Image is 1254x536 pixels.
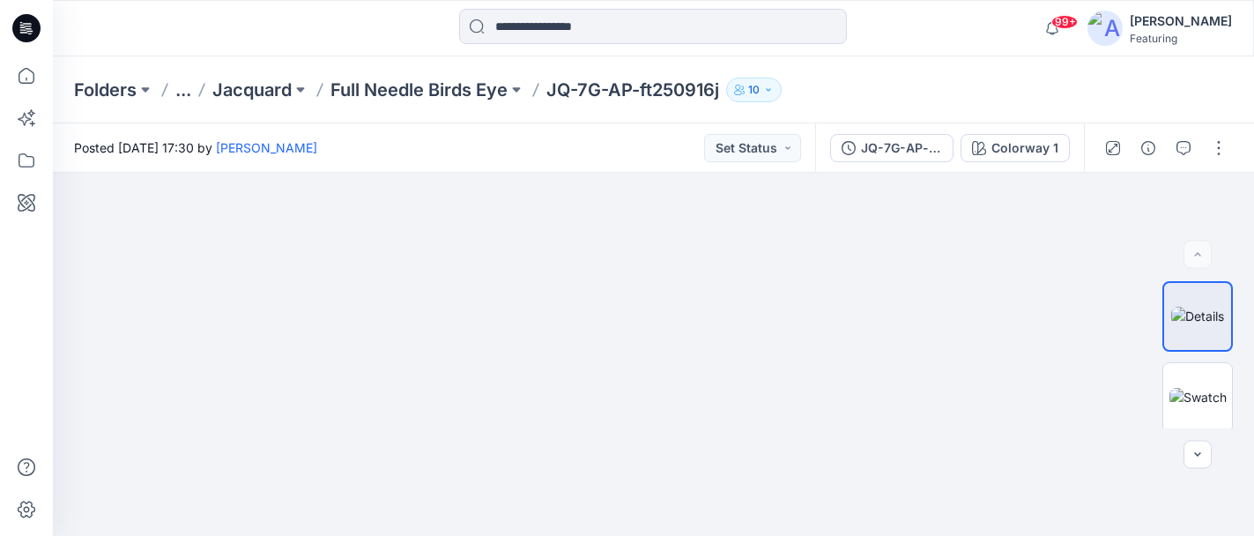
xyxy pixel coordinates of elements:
[216,140,317,155] a: [PERSON_NAME]
[1087,11,1123,46] img: avatar
[175,78,191,102] button: ...
[726,78,782,102] button: 10
[546,78,719,102] p: JQ-7G-AP-ft250916j
[748,80,760,100] p: 10
[212,78,292,102] a: Jacquard
[1130,32,1232,45] div: Featuring
[74,138,317,157] span: Posted [DATE] 17:30 by
[1169,388,1227,406] img: Swatch
[830,134,953,162] button: JQ-7G-AP-ft250916j
[1051,15,1078,29] span: 99+
[74,78,137,102] a: Folders
[861,138,942,158] div: JQ-7G-AP-ft250916j
[1134,134,1162,162] button: Details
[961,134,1070,162] button: Colorway 1
[991,138,1058,158] div: Colorway 1
[1130,11,1232,32] div: [PERSON_NAME]
[1171,307,1224,325] img: Details
[330,78,508,102] a: Full Needle Birds Eye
